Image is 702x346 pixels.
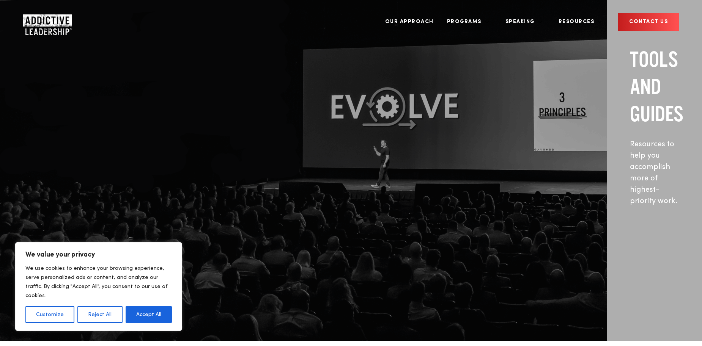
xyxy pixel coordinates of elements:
[630,141,677,205] span: Resources to help you accomplish more of highest-priority work.
[23,14,68,30] a: Home
[441,8,489,36] a: Programs
[25,264,172,300] p: We use cookies to enhance your browsing experience, serve personalized ads or content, and analyz...
[25,250,172,259] p: We value your privacy
[379,8,439,36] a: Our Approach
[618,13,679,31] a: CONTACT US
[630,47,683,125] span: Tools and guides
[25,306,74,323] button: Customize
[15,242,182,331] div: We value your privacy
[553,8,602,36] a: Resources
[126,306,172,323] button: Accept All
[500,8,542,36] a: Speaking
[77,306,122,323] button: Reject All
